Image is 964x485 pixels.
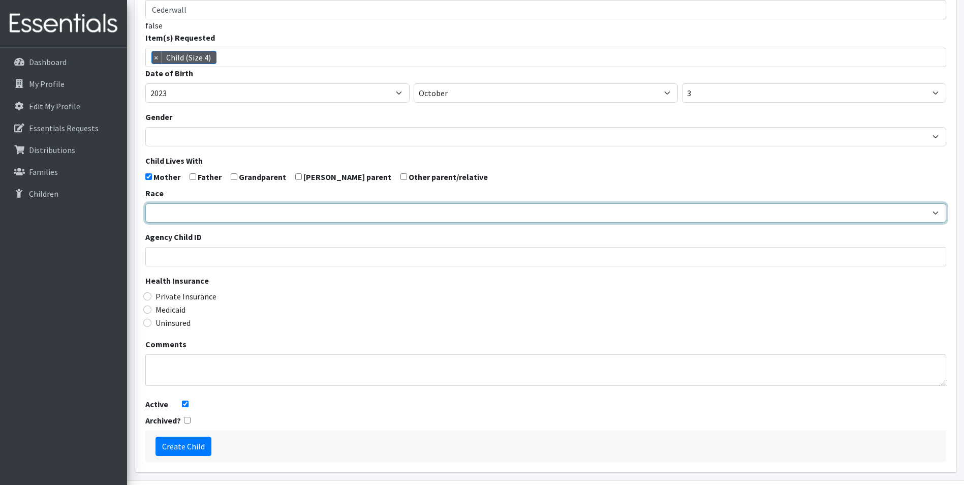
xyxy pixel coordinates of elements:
a: My Profile [4,74,123,94]
label: Father [198,171,222,183]
label: Medicaid [156,304,185,316]
a: Children [4,184,123,204]
a: Essentials Requests [4,118,123,138]
span: × [152,51,162,64]
label: Item(s) Requested [145,32,215,44]
a: Distributions [4,140,123,160]
li: Child (Size 4) [151,51,216,64]
p: Families [29,167,58,177]
p: Edit My Profile [29,101,80,111]
label: Active [145,398,168,410]
label: Child Lives With [145,155,203,167]
label: Private Insurance [156,290,216,302]
label: Grandparent [239,171,286,183]
legend: Health Insurance [145,275,946,290]
p: Children [29,189,58,199]
input: Create Child [156,437,211,456]
p: Essentials Requests [29,123,99,133]
label: Race [145,187,164,199]
label: Agency Child ID [145,231,202,243]
label: Other parent/relative [409,171,488,183]
p: Dashboard [29,57,67,67]
label: Mother [153,171,180,183]
label: Date of Birth [145,67,193,79]
p: My Profile [29,79,65,89]
img: HumanEssentials [4,7,123,41]
a: Families [4,162,123,182]
p: Distributions [29,145,75,155]
label: Gender [145,111,172,123]
label: Comments [145,338,186,350]
a: Dashboard [4,52,123,72]
label: [PERSON_NAME] parent [303,171,391,183]
label: Archived? [145,414,181,427]
a: Edit My Profile [4,96,123,116]
label: Uninsured [156,317,191,329]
